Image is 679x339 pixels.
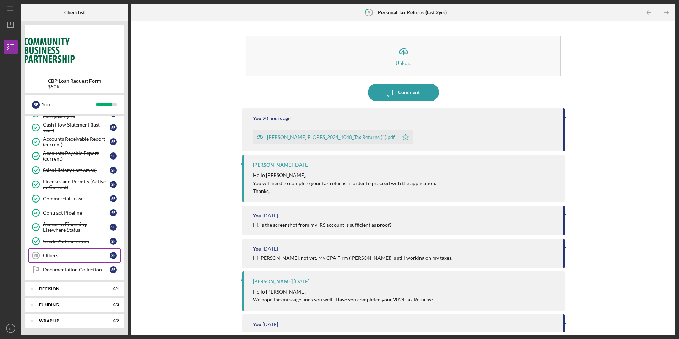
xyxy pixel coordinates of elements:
[39,287,101,291] div: Decision
[48,84,101,90] div: $50K
[106,287,119,291] div: 0 / 1
[106,303,119,307] div: 0 / 3
[253,115,261,121] div: You
[267,134,395,140] div: [PERSON_NAME] FLORES_2024_1040_Tax Returns (1).pdf
[262,213,278,219] time: 2025-07-07 17:04
[253,246,261,252] div: You
[253,162,293,168] div: [PERSON_NAME]
[294,279,309,284] time: 2025-07-02 16:03
[110,152,117,160] div: S F
[398,84,420,101] div: Comment
[110,266,117,273] div: S F
[110,238,117,245] div: S F
[110,181,117,188] div: S F
[253,130,413,144] button: [PERSON_NAME] FLORES_2024_1040_Tax Returns (1).pdf
[110,195,117,202] div: S F
[253,322,261,327] div: You
[253,279,293,284] div: [PERSON_NAME]
[43,136,110,147] div: Accounts Receivable Report (current)
[43,150,110,162] div: Accounts Payable Report (current)
[43,238,110,244] div: Credit Authorization
[43,167,110,173] div: Sales History (last 6mos)
[253,288,433,296] p: Hello [PERSON_NAME],
[28,135,121,149] a: Accounts Receivable Report (current)SF
[43,179,110,190] div: Licenses and Permits (Active or Current)
[253,331,352,337] div: Hello, let's us know if you need anything else.
[110,167,117,174] div: S F
[378,10,447,15] b: Personal Tax Returns (last 2yrs)
[253,255,452,261] div: Hi [PERSON_NAME], not yet, My CPA Firm ([PERSON_NAME]) is still working on my taxes.
[110,209,117,216] div: S F
[39,303,101,307] div: Funding
[39,319,101,323] div: Wrap up
[262,322,278,327] time: 2025-06-25 15:57
[28,177,121,192] a: Licenses and Permits (Active or Current)SF
[368,10,370,15] tspan: 9
[106,319,119,323] div: 0 / 2
[28,220,121,234] a: Access to Financing Elsewhere StatusSF
[253,179,436,187] p: You will need to complete your tax returns in order to proceed with the application.
[43,122,110,133] div: Cash Flow Statement (last year)
[28,248,121,263] a: 29OthersSF
[294,162,309,168] time: 2025-07-11 21:09
[110,124,117,131] div: S F
[43,221,110,233] div: Access to Financing Elsewhere Status
[25,28,124,71] img: Product logo
[4,321,18,335] button: SF
[28,192,121,206] a: Commercial LeaseSF
[28,149,121,163] a: Accounts Payable Report (current)SF
[32,101,40,109] div: S F
[43,267,110,273] div: Documentation Collection
[110,138,117,145] div: S F
[9,327,13,330] text: SF
[368,84,439,101] button: Comment
[396,60,412,66] div: Upload
[110,224,117,231] div: S F
[28,206,121,220] a: Contract PipelineSF
[253,222,392,228] div: Hi, is the screenshot from my IRS account is sufficient as proof?
[253,213,261,219] div: You
[253,296,433,303] p: We hope this message finds you well. Have you completed your 2024 Tax Returns?
[262,115,291,121] time: 2025-08-25 18:22
[28,120,121,135] a: Cash Flow Statement (last year)SF
[262,246,278,252] time: 2025-07-02 16:49
[28,163,121,177] a: Sales History (last 6mos)SF
[42,98,96,111] div: You
[64,10,85,15] b: Checklist
[48,78,101,84] b: CBP Loan Request Form
[34,253,38,258] tspan: 29
[43,196,110,201] div: Commercial Lease
[43,210,110,216] div: Contract Pipeline
[43,253,110,258] div: Others
[28,263,121,277] a: Documentation CollectionSF
[28,234,121,248] a: Credit AuthorizationSF
[253,187,436,195] p: Thanks,
[246,36,561,76] button: Upload
[110,252,117,259] div: S F
[253,171,436,179] p: Hello [PERSON_NAME],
